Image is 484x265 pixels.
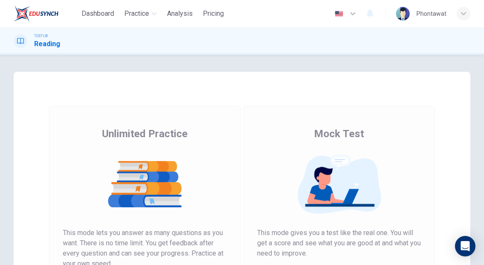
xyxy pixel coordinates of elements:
[203,9,224,19] span: Pricing
[199,6,227,21] button: Pricing
[164,6,196,21] button: Analysis
[14,5,59,22] img: EduSynch logo
[82,9,114,19] span: Dashboard
[121,6,160,21] button: Practice
[14,5,78,22] a: EduSynch logo
[396,7,410,21] img: Profile picture
[257,228,421,259] span: This mode gives you a test like the real one. You will get a score and see what you are good at a...
[334,11,344,17] img: en
[417,9,446,19] div: Phontawat
[78,6,117,21] button: Dashboard
[102,127,188,141] span: Unlimited Practice
[124,9,149,19] span: Practice
[314,127,364,141] span: Mock Test
[455,236,475,256] div: Open Intercom Messenger
[34,33,48,39] span: TOEFL®
[34,39,60,49] h1: Reading
[167,9,193,19] span: Analysis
